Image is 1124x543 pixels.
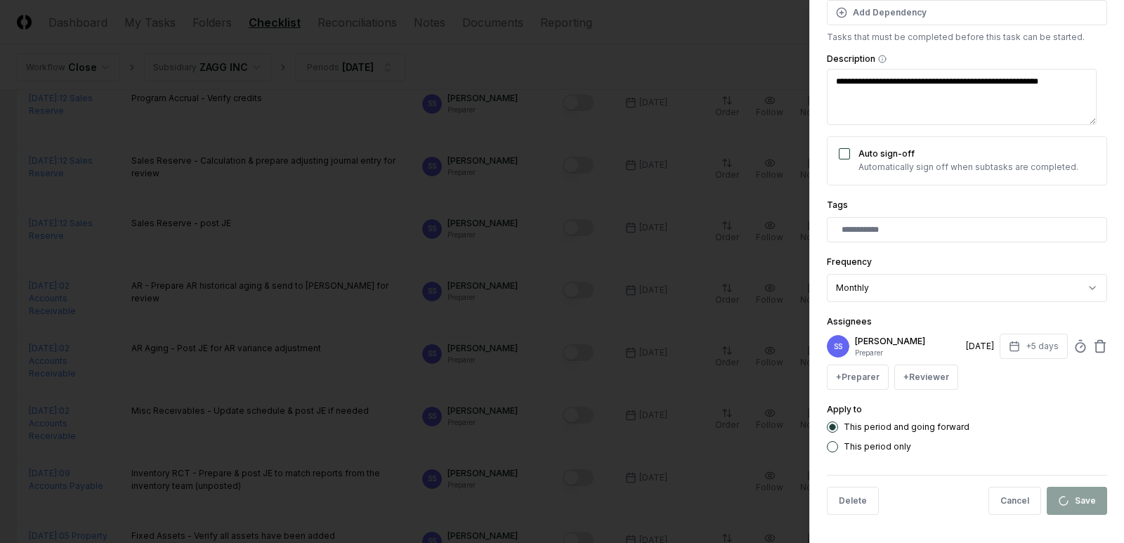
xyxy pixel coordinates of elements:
[855,348,960,358] p: Preparer
[827,55,1107,63] label: Description
[827,31,1107,44] p: Tasks that must be completed before this task can be started.
[834,341,842,352] span: SS
[966,340,994,353] div: [DATE]
[988,487,1041,515] button: Cancel
[827,256,872,267] label: Frequency
[827,487,879,515] button: Delete
[827,365,889,390] button: +Preparer
[894,365,958,390] button: +Reviewer
[858,161,1078,174] p: Automatically sign off when subtasks are completed.
[827,199,848,210] label: Tags
[858,148,915,159] label: Auto sign-off
[844,423,969,431] label: This period and going forward
[1000,334,1068,359] button: +5 days
[844,443,911,451] label: This period only
[855,335,960,348] p: [PERSON_NAME]
[827,404,862,414] label: Apply to
[827,316,872,327] label: Assignees
[878,55,887,63] button: Description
